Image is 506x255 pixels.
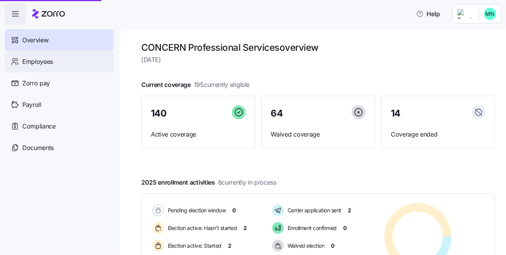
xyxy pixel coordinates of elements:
a: Zorro pay [5,72,114,94]
span: Help [416,9,440,18]
span: Pending election window [165,207,226,214]
span: Employees [22,57,53,67]
span: 195 currently eligible [194,80,250,90]
a: Compliance [5,115,114,137]
span: 6 currently in process [218,178,276,187]
span: Election active: Started [165,242,222,250]
img: Employer logo [458,9,473,18]
span: 140 [151,109,167,118]
span: Election active: Hasn't started [165,224,237,232]
h1: CONCERN Professional Services overview [141,42,495,53]
img: b0ee0d05d7ad5b312d7e0d752ccfd4ca [484,8,496,20]
span: Coverage ended [391,130,486,139]
span: Waived coverage [271,130,366,139]
span: Active coverage [151,130,246,139]
span: 2 [244,224,247,232]
span: Waived election [285,242,325,250]
span: 2 [228,242,232,250]
span: 64 [271,109,283,118]
span: 0 [233,207,236,214]
span: [DATE] [141,55,495,65]
span: Documents [22,143,54,153]
span: Compliance [22,122,56,131]
span: 2 [348,207,351,214]
span: 2025 enrollment activities [141,178,276,187]
span: Carrier application sent [285,207,341,214]
span: Enrollment confirmed [285,224,337,232]
span: Current coverage [141,80,250,90]
a: Payroll [5,94,114,115]
a: Employees [5,51,114,72]
span: 14 [391,109,400,118]
span: Zorro pay [22,78,50,88]
span: Overview [22,35,48,45]
a: Overview [5,29,114,51]
span: 0 [331,242,334,250]
span: Payroll [22,100,41,110]
a: Documents [5,137,114,158]
span: 0 [343,224,347,232]
button: Help [410,6,446,22]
